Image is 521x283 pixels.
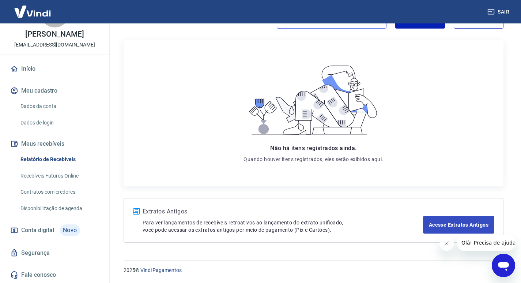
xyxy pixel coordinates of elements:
span: Novo [60,224,80,236]
a: Início [9,61,101,77]
p: [PERSON_NAME] [25,30,84,38]
p: Para ver lançamentos de recebíveis retroativos ao lançamento do extrato unificado, você pode aces... [143,219,423,234]
p: Quando houver itens registrados, eles serão exibidos aqui. [243,156,383,163]
span: Não há itens registrados ainda. [270,145,356,152]
iframe: Mensagem da empresa [457,235,515,251]
button: Meus recebíveis [9,136,101,152]
iframe: Fechar mensagem [439,236,454,251]
a: Acesse Extratos Antigos [423,216,494,234]
a: Relatório de Recebíveis [18,152,101,167]
p: [EMAIL_ADDRESS][DOMAIN_NAME] [14,41,95,49]
a: Disponibilização de agenda [18,201,101,216]
a: Vindi Pagamentos [140,267,182,273]
span: Conta digital [21,225,54,235]
img: Vindi [9,0,56,23]
a: Recebíveis Futuros Online [18,168,101,183]
span: Olá! Precisa de ajuda? [4,5,61,11]
p: Extratos Antigos [143,207,423,216]
a: Contratos com credores [18,185,101,200]
a: Dados de login [18,115,101,130]
a: Segurança [9,245,101,261]
a: Fale conosco [9,267,101,283]
iframe: Botão para abrir a janela de mensagens [492,254,515,277]
a: Dados da conta [18,99,101,114]
button: Sair [486,5,512,19]
a: Conta digitalNovo [9,221,101,239]
img: ícone [133,208,140,215]
button: Meu cadastro [9,83,101,99]
p: 2025 © [124,267,503,274]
